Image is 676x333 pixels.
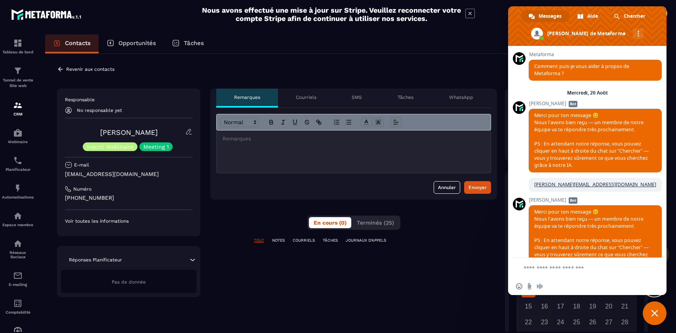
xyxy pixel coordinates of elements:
span: Message audio [537,283,543,289]
div: 20 [602,299,616,313]
img: scheduler [13,156,23,165]
span: Pas de donnée [112,279,146,285]
p: Voir toutes les informations [65,218,192,224]
span: [PERSON_NAME] [529,197,662,203]
div: Autres canaux [633,28,644,39]
p: JOURNAUX D'APPELS [346,238,386,243]
p: Webinaire [2,140,34,144]
p: Revenir aux contacts [66,66,114,72]
a: Contacts [45,34,99,53]
div: 28 [618,315,632,329]
div: Messages [522,10,569,22]
a: accountantaccountantComptabilité [2,293,34,320]
p: Inscrit Webinaire [87,144,133,149]
a: [PERSON_NAME] [100,128,158,136]
div: Mercredi, 20 Août [567,91,608,95]
img: formation [13,66,23,76]
span: Messages [539,10,562,22]
img: logo [11,7,82,21]
p: Réponses Planificateur [69,257,122,263]
img: email [13,271,23,280]
span: Aide [587,10,598,22]
a: automationsautomationsAutomatisations [2,178,34,205]
a: Opportunités [99,34,164,53]
p: WhatsApp [449,94,473,100]
img: automations [13,184,23,193]
div: Chercher [607,10,653,22]
p: Réseaux Sociaux [2,250,34,259]
p: E-mail [74,162,89,168]
div: 15 [522,299,535,313]
a: social-networksocial-networkRéseaux Sociaux [2,233,34,265]
p: [EMAIL_ADDRESS][DOMAIN_NAME] [65,170,192,178]
p: Comptabilité [2,310,34,314]
div: 21 [618,299,632,313]
span: Insérer un emoji [516,283,522,289]
a: [PERSON_NAME][EMAIL_ADDRESS][DOMAIN_NAME] [534,181,656,188]
button: Envoyer [464,181,491,194]
a: schedulerschedulerPlanificateur [2,150,34,178]
p: Meeting 1 [143,144,169,149]
p: TÂCHES [323,238,338,243]
span: Merci pour ton message 😊 Nous l’avons bien reçu — un membre de notre équipe va te répondre très p... [534,208,649,265]
p: Espace membre [2,223,34,227]
p: Contacts [65,40,91,47]
div: 17 [554,299,567,313]
p: [PHONE_NUMBER] [65,194,192,202]
span: Comment puis-je vous aider à propos de Metaforma ? [534,63,629,77]
span: [PERSON_NAME] [529,101,662,106]
p: Automatisations [2,195,34,199]
div: 25 [570,315,584,329]
p: Tâches [184,40,204,47]
span: Terminés (25) [357,219,394,226]
p: NOTES [272,238,285,243]
div: 26 [586,315,600,329]
a: automationsautomationsWebinaire [2,122,34,150]
a: formationformationCRM [2,95,34,122]
div: Envoyer [468,184,487,191]
p: CRM [2,112,34,116]
img: accountant [13,299,23,308]
img: automations [13,128,23,138]
div: 22 [522,315,535,329]
textarea: Entrez votre message... [524,265,641,272]
p: TOUT [254,238,264,243]
img: automations [13,211,23,221]
div: 16 [537,299,551,313]
a: emailemailE-mailing [2,265,34,293]
a: automationsautomationsEspace membre [2,205,34,233]
button: Annuler [434,181,460,194]
p: Tunnel de vente Site web [2,78,34,89]
div: 23 [537,315,551,329]
h2: Nous avons effectué une mise à jour sur Stripe. Veuillez reconnecter votre compte Stripe afin de ... [202,6,461,23]
p: No responsable yet [77,108,122,113]
a: formationformationTableau de bord [2,32,34,60]
div: Fermer le chat [643,301,666,325]
div: Aide [570,10,606,22]
img: social-network [13,239,23,248]
div: 19 [586,299,600,313]
div: 18 [570,299,584,313]
span: Envoyer un fichier [526,283,533,289]
button: En cours (0) [309,217,351,228]
span: Metaforma [529,52,662,57]
p: Planificateur [2,167,34,172]
p: Remarques [234,94,260,100]
img: formation [13,100,23,110]
span: Bot [569,197,577,204]
a: Tâches [164,34,212,53]
p: Courriels [296,94,316,100]
span: Chercher [624,10,645,22]
p: E-mailing [2,282,34,287]
p: Tâches [398,94,413,100]
a: formationformationTunnel de vente Site web [2,60,34,95]
div: 24 [554,315,567,329]
span: Bot [569,101,577,107]
span: Merci pour ton message 😊 Nous l’avons bien reçu — un membre de notre équipe va te répondre très p... [534,112,649,168]
p: Tableau de bord [2,50,34,54]
p: COURRIELS [293,238,315,243]
p: Numéro [73,186,91,192]
p: Opportunités [118,40,156,47]
div: 27 [602,315,616,329]
button: Terminés (25) [352,217,399,228]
